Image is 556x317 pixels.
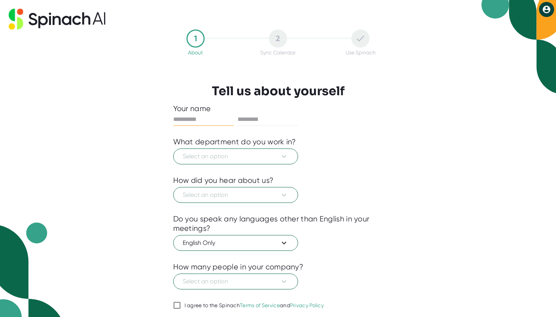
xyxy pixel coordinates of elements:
[212,84,345,98] h3: Tell us about yourself
[269,29,287,48] div: 2
[173,274,298,289] button: Select an option
[173,137,296,147] div: What department do you work in?
[173,235,298,251] button: English Only
[290,302,324,308] a: Privacy Policy
[346,49,376,56] div: Use Spinach
[173,176,274,185] div: How did you hear about us?
[260,49,296,56] div: Sync Calendar
[173,214,383,233] div: Do you speak any languages other than English in your meetings?
[173,104,383,113] div: Your name
[183,190,289,199] span: Select an option
[183,238,289,247] span: English Only
[186,29,205,48] div: 1
[185,302,324,309] div: I agree to the Spinach and
[183,277,289,286] span: Select an option
[173,262,304,272] div: How many people in your company?
[188,49,203,56] div: About
[173,148,298,164] button: Select an option
[173,187,298,203] button: Select an option
[183,152,289,161] span: Select an option
[240,302,280,308] a: Terms of Service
